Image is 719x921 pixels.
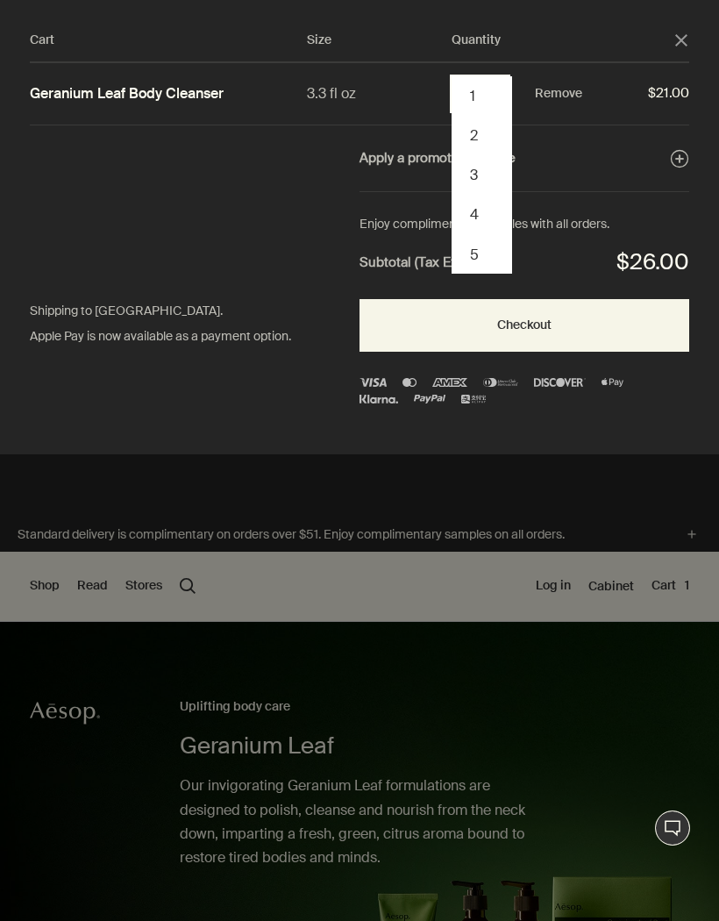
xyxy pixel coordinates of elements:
[30,301,324,322] div: Shipping to [GEOGRAPHIC_DATA].
[30,85,224,104] a: Geranium Leaf Body Cleanser
[602,378,623,387] img: Apple Pay
[414,395,445,403] img: PayPal Logo
[307,82,452,105] div: 3.3 fl oz
[461,395,486,403] img: alipay-logo
[453,76,510,116] button: Quantity 1
[452,30,673,51] div: Quantity
[359,252,475,275] strong: Subtotal (Tax Excl.)
[30,326,324,347] div: Apple Pay is now available as a payment option.
[655,810,690,846] button: Live Assistance
[307,30,452,51] div: Size
[483,378,518,387] img: diners-club-international-2
[453,155,510,195] button: Quantity 3
[616,244,689,282] div: $26.00
[359,299,689,352] button: Checkout
[534,378,586,387] img: discover-3
[30,30,307,51] div: Cart
[359,147,689,170] button: Apply a promotional code
[453,235,510,275] button: Quantity 5
[432,378,467,387] img: Amex Logo
[402,378,416,387] img: Mastercard Logo
[359,214,689,235] div: Enjoy complimentary samples with all orders.
[359,378,387,387] img: Visa Logo
[582,82,689,105] span: $21.00
[453,116,510,155] button: Quantity 2
[453,195,510,234] button: Quantity 4
[535,83,582,104] button: Remove
[359,395,398,403] img: klarna (1)
[673,32,689,48] button: Close
[452,76,512,274] ol: Quantity options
